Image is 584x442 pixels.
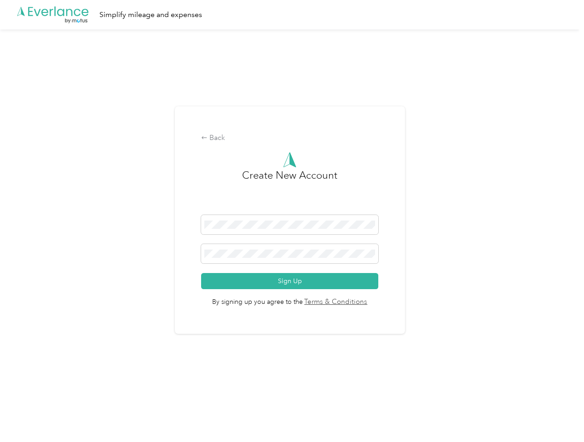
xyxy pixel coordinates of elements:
[242,168,337,215] h3: Create New Account
[303,297,368,308] a: Terms & Conditions
[201,273,378,289] button: Sign Up
[99,9,202,21] div: Simplify mileage and expenses
[201,289,378,308] span: By signing up you agree to the
[201,133,378,144] div: Back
